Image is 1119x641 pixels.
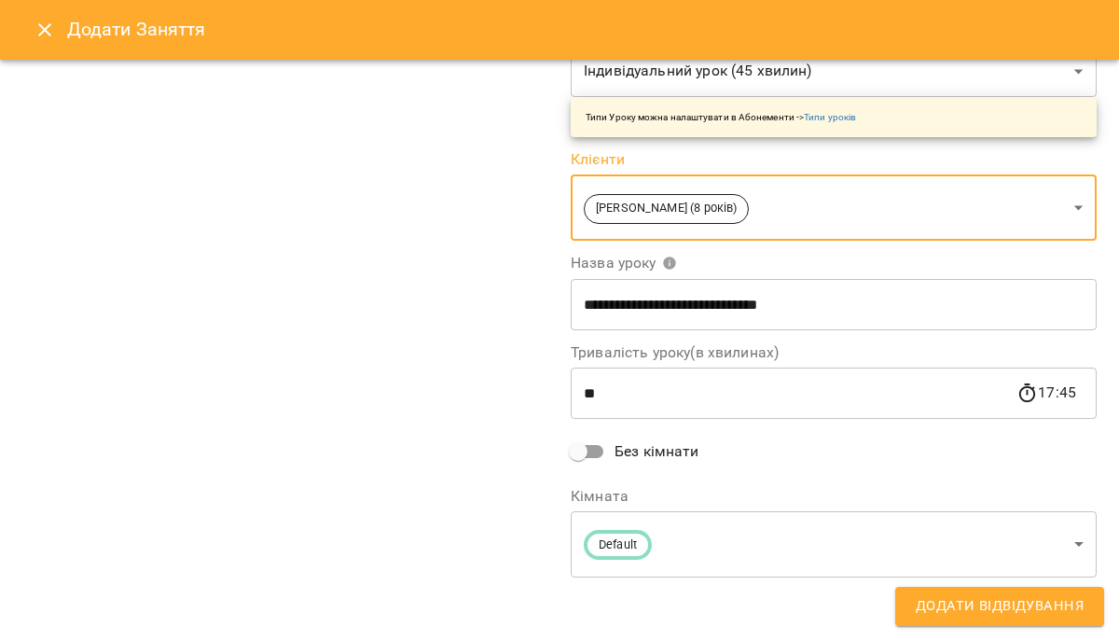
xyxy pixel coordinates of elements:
span: Без кімнати [615,440,699,463]
span: Додати Відвідування [916,594,1084,619]
button: Close [22,7,67,52]
a: Типи уроків [804,112,856,122]
span: Назва уроку [571,256,677,271]
label: Клієнти [571,152,1097,167]
p: Типи Уроку можна налаштувати в Абонементи -> [586,110,856,124]
h6: Додати Заняття [67,15,1097,44]
span: [PERSON_NAME] (8 років) [585,200,748,217]
span: Default [587,536,648,554]
label: Кімната [571,489,1097,504]
label: Тривалість уроку(в хвилинах) [571,345,1097,360]
div: Default [571,511,1097,578]
button: Додати Відвідування [895,587,1104,626]
div: [PERSON_NAME] (8 років) [571,174,1097,241]
div: Індивідуальний урок (45 хвилин) [571,46,1097,98]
